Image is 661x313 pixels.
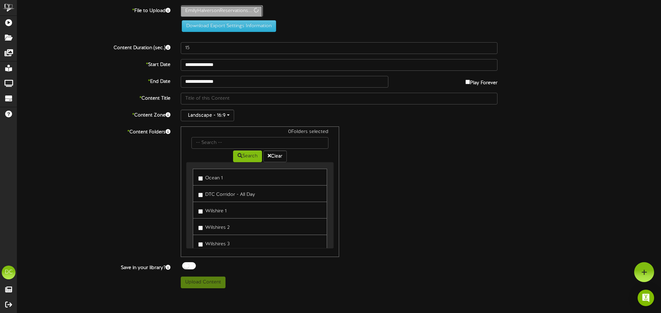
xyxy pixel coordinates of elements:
label: File to Upload [12,5,176,14]
label: Save in your library? [12,262,176,271]
label: Wilshire 1 [198,205,227,215]
button: Upload Content [181,277,225,288]
input: Wilshire 1 [198,209,203,214]
a: Download Export Settings Information [178,23,276,29]
button: Landscape - 16:9 [181,110,234,121]
div: Open Intercom Messenger [638,290,654,306]
label: Ocean 1 [198,172,223,182]
label: Content Zone [12,110,176,119]
label: Content Title [12,93,176,102]
label: DTC Corridor - All Day [198,189,255,198]
label: Content Folders [12,126,176,136]
input: Ocean 1 [198,176,203,181]
input: Wilshires 3 [198,242,203,247]
div: 0 Folders selected [186,128,334,137]
input: Title of this Content [181,93,497,104]
input: Play Forever [465,80,470,84]
label: End Date [12,76,176,85]
div: DC [2,266,15,279]
button: Search [233,150,262,162]
button: Clear [263,150,287,162]
button: Download Export Settings Information [182,20,276,32]
label: Wilshires 2 [198,222,230,231]
input: -- Search -- [191,137,328,149]
label: Start Date [12,59,176,68]
label: Play Forever [465,76,497,87]
label: Wilshires 3 [198,238,230,248]
input: DTC Corridor - All Day [198,193,203,197]
input: Wilshires 2 [198,226,203,230]
label: Content Duration (sec.) [12,42,176,52]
